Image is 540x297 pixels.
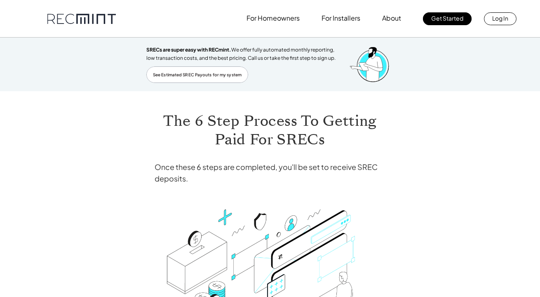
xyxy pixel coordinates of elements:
[382,12,401,24] p: About
[146,47,231,53] span: SRECs are super easy with RECmint.
[153,71,242,78] p: See Estimated SREC Payouts for my system
[146,66,248,83] a: See Estimated SREC Payouts for my system
[492,12,508,24] p: Log In
[423,12,472,25] a: Get Started
[146,46,341,62] p: We offer fully automated monthly reporting, low transaction costs, and the best pricing. Call us ...
[484,12,517,25] a: Log In
[322,12,360,24] p: For Installers
[155,161,385,184] h4: Once these 6 steps are completed, you'll be set to receive SREC deposits.
[431,12,463,24] p: Get Started
[247,12,300,24] p: For Homeowners
[155,112,385,149] h1: The 6 Step Process To Getting Paid For SRECs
